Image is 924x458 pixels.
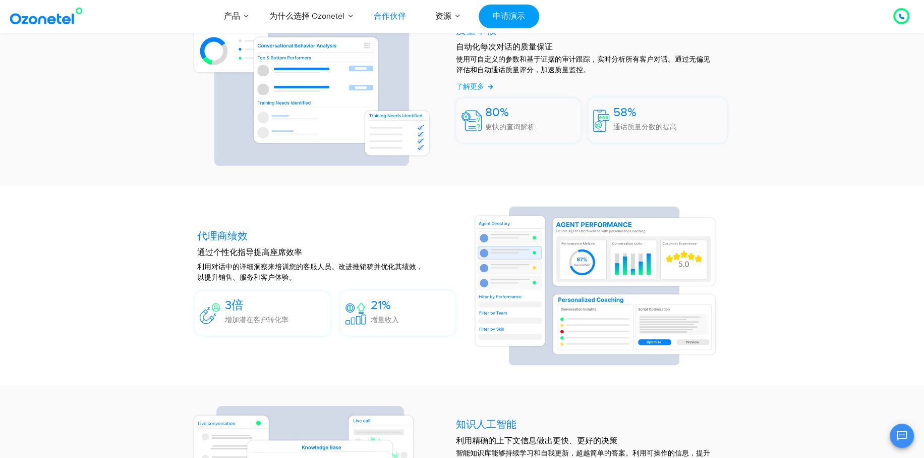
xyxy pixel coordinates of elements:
font: 增加潜在客户转化率 [225,316,288,324]
font: 申请演示 [493,11,525,21]
img: 80% [461,111,482,132]
font: 利用精确的上下文信息做出更快、更好的决策 [456,437,617,445]
a: 申请演示 [479,5,539,28]
font: 产品 [224,11,240,21]
font: 了解更多 [456,82,484,91]
font: 58% [613,105,636,120]
font: 3倍 [225,298,244,313]
img: 21% [345,303,366,324]
img: 3倍 [200,303,220,324]
font: 21% [371,298,391,313]
font: 通过个性化指导提高座席效率 [197,248,302,257]
font: 自动化每次对话的质量保证 [456,43,553,51]
font: 知识人工智能​​ [456,420,516,430]
font: 使用可自定义的参数和基于证据的审计跟踪，实时分析所有客户对话。通过无偏见评估和自动通话质量评分，加速质量监控。 [456,55,710,74]
img: 58% [593,110,609,132]
font: 增量收入 [371,316,399,324]
font: 80% [485,105,509,120]
font: 资源 [435,11,451,21]
a: 了解更多 [456,81,493,92]
font: 通话质量分数的提高 [613,123,676,131]
font: 合作伙伴 [374,11,406,21]
font: 代理商绩效 [197,231,248,241]
font: 利用对话中的详细洞察来培训您的客服人员。改进推销稿并优化其绩效，以提升销售、服务和客户体验。 [197,263,423,282]
font: 更快的查询解析 [485,123,535,131]
button: 打开聊天 [890,424,914,448]
font: 为什么选择 Ozonetel [269,11,344,21]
